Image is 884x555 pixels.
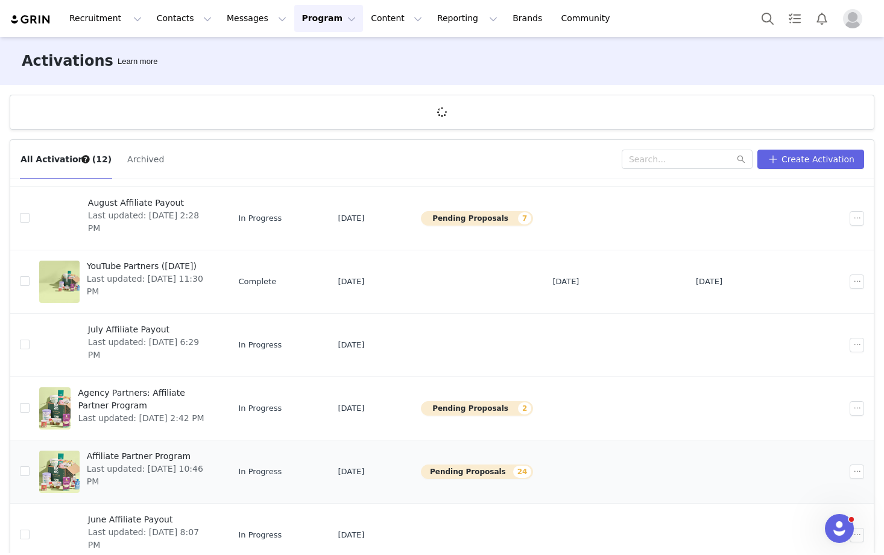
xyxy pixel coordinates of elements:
[294,5,363,32] button: Program
[754,5,781,32] button: Search
[552,276,579,288] span: [DATE]
[88,513,212,526] span: June Affiliate Payout
[421,465,533,479] button: Pending Proposals24
[115,55,160,68] div: Tooltip anchor
[10,14,52,25] img: grin logo
[88,336,212,361] span: Last updated: [DATE] 6:29 PM
[88,526,212,551] span: Last updated: [DATE] 8:07 PM
[87,273,212,298] span: Last updated: [DATE] 11:30 PM
[239,466,282,478] span: In Progress
[757,150,864,169] button: Create Activation
[554,5,623,32] a: Community
[239,276,277,288] span: Complete
[127,150,165,169] button: Archived
[622,150,753,169] input: Search...
[809,5,835,32] button: Notifications
[781,5,808,32] a: Tasks
[338,212,364,224] span: [DATE]
[87,450,212,463] span: Affiliate Partner Program
[696,276,722,288] span: [DATE]
[39,384,219,433] a: Agency Partners: Affiliate Partner ProgramLast updated: [DATE] 2:42 PM
[39,194,219,243] a: August Affiliate PayoutLast updated: [DATE] 2:28 PM
[219,5,294,32] button: Messages
[87,260,212,273] span: YouTube Partners ([DATE])
[421,401,533,416] button: Pending Proposals2
[239,339,282,351] span: In Progress
[421,211,533,226] button: Pending Proposals7
[39,258,219,306] a: YouTube Partners ([DATE])Last updated: [DATE] 11:30 PM
[78,412,212,425] span: Last updated: [DATE] 2:42 PM
[843,9,862,28] img: placeholder-profile.jpg
[62,5,149,32] button: Recruitment
[836,9,874,28] button: Profile
[39,321,219,369] a: July Affiliate PayoutLast updated: [DATE] 6:29 PM
[825,514,854,543] iframe: Intercom live chat
[150,5,219,32] button: Contacts
[22,50,113,72] h3: Activations
[239,212,282,224] span: In Progress
[338,529,364,541] span: [DATE]
[430,5,505,32] button: Reporting
[338,276,364,288] span: [DATE]
[80,154,91,165] div: Tooltip anchor
[88,197,212,209] span: August Affiliate Payout
[239,529,282,541] span: In Progress
[20,150,112,169] button: All Activations (12)
[737,155,745,163] i: icon: search
[338,339,364,351] span: [DATE]
[239,402,282,414] span: In Progress
[87,463,212,488] span: Last updated: [DATE] 10:46 PM
[338,402,364,414] span: [DATE]
[88,209,212,235] span: Last updated: [DATE] 2:28 PM
[88,323,212,336] span: July Affiliate Payout
[78,387,212,412] span: Agency Partners: Affiliate Partner Program
[39,448,219,496] a: Affiliate Partner ProgramLast updated: [DATE] 10:46 PM
[338,466,364,478] span: [DATE]
[364,5,429,32] button: Content
[505,5,553,32] a: Brands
